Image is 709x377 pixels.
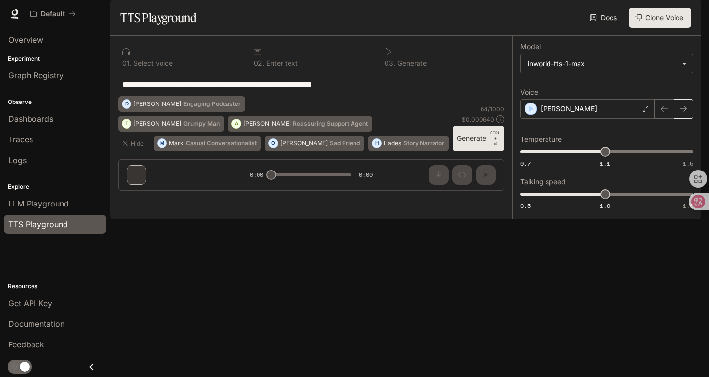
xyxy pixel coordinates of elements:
button: All workspaces [26,4,80,24]
p: Default [41,10,65,18]
span: 0.7 [520,159,531,168]
h1: TTS Playground [120,8,196,28]
p: Casual Conversationalist [186,140,257,146]
p: Engaging Podcaster [183,101,241,107]
button: T[PERSON_NAME]Grumpy Man [118,116,224,132]
span: 1.0 [600,202,610,210]
span: 0.5 [520,202,531,210]
div: H [372,136,381,151]
p: [PERSON_NAME] [133,101,181,107]
p: Model [520,43,541,50]
button: HHadesStory Narrator [368,136,449,151]
span: 1.1 [600,159,610,168]
p: [PERSON_NAME] [280,140,328,146]
p: Voice [520,89,538,96]
button: D[PERSON_NAME]Engaging Podcaster [118,96,245,112]
p: Grumpy Man [183,121,220,127]
button: O[PERSON_NAME]Sad Friend [265,136,364,151]
button: MMarkCasual Conversationalist [154,136,261,151]
p: Select voice [131,60,173,67]
div: inworld-tts-1-max [521,54,693,73]
button: Clone Voice [629,8,691,28]
button: A[PERSON_NAME]Reassuring Support Agent [228,116,372,132]
p: Sad Friend [330,140,360,146]
div: D [122,96,131,112]
div: M [158,136,166,151]
p: Enter text [264,60,298,67]
p: 64 / 1000 [481,105,504,113]
p: 0 1 . [122,60,131,67]
p: Talking speed [520,178,566,185]
p: Reassuring Support Agent [293,121,368,127]
button: Hide [118,136,150,151]
p: [PERSON_NAME] [243,121,291,127]
p: Mark [169,140,184,146]
p: Hades [384,140,401,146]
p: CTRL + [490,130,500,141]
p: 0 3 . [385,60,395,67]
div: A [232,116,241,132]
p: $ 0.000640 [462,115,494,124]
p: Generate [395,60,427,67]
div: T [122,116,131,132]
div: O [269,136,278,151]
p: Temperature [520,136,562,143]
p: Story Narrator [403,140,444,146]
div: inworld-tts-1-max [528,59,677,69]
span: 1.5 [683,159,693,168]
p: [PERSON_NAME] [133,121,181,127]
button: GenerateCTRL +⏎ [453,126,504,151]
p: ⏎ [490,130,500,147]
p: [PERSON_NAME] [541,104,597,114]
a: Docs [588,8,621,28]
p: 0 2 . [254,60,264,67]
